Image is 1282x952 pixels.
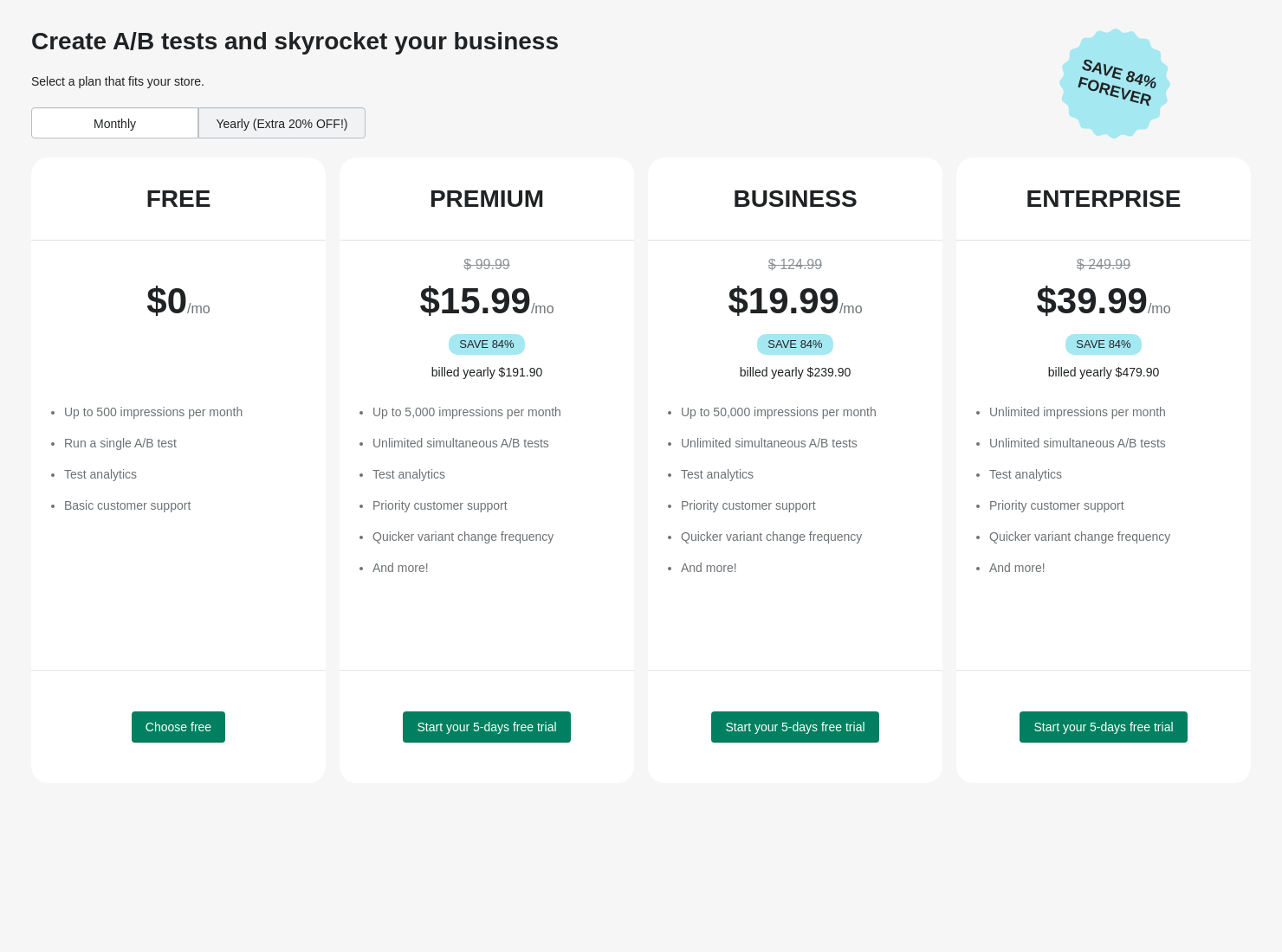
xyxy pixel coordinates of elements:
li: Test analytics [989,466,1233,483]
div: $ 249.99 [974,254,1233,275]
div: SAVE 84% [449,334,526,355]
li: Basic customer support [64,497,308,514]
li: Quicker variant change frequency [372,528,617,545]
li: Quicker variant change frequency [989,528,1233,545]
span: /mo [187,301,210,316]
div: Monthly [31,107,198,138]
span: /mo [531,301,554,316]
div: ENTERPRISE [1026,185,1182,213]
span: $ 15.99 [419,280,530,321]
li: And more! [372,559,617,576]
li: Unlimited impressions per month [989,403,1233,421]
div: Select a plan that fits your store. [31,73,1046,90]
div: SAVE 84% [1065,334,1143,355]
div: FREE [146,185,211,213]
span: $ 39.99 [1036,280,1147,321]
span: /mo [1148,301,1171,316]
li: Priority customer support [681,497,925,514]
li: Up to 50,000 impressions per month [681,403,925,421]
button: Start your 5-days free trial [711,711,878,743]
div: billed yearly $239.90 [665,363,925,381]
li: Test analytics [681,466,925,483]
li: Unlimited simultaneous A/B tests [989,434,1233,452]
span: /mo [839,301,863,316]
li: And more! [681,559,925,576]
span: $ 0 [146,280,187,321]
span: Start your 5-days free trial [1033,720,1173,734]
button: Start your 5-days free trial [1020,711,1187,743]
div: $ 124.99 [665,254,925,275]
span: Save 84% Forever [1064,53,1169,113]
div: billed yearly $479.90 [974,363,1233,381]
span: $ 19.99 [728,280,838,321]
div: Create A/B tests and skyrocket your business [31,28,1046,55]
span: Choose free [146,720,211,734]
span: Start your 5-days free trial [417,720,556,734]
li: Up to 5,000 impressions per month [372,403,617,421]
li: Quicker variant change frequency [681,528,925,545]
div: Yearly (Extra 20% OFF!) [198,107,366,138]
li: Priority customer support [989,497,1233,514]
li: Unlimited simultaneous A/B tests [372,434,617,452]
span: Start your 5-days free trial [725,720,864,734]
li: Test analytics [64,466,308,483]
img: Save 84% Forever [1059,28,1170,139]
div: BUSINESS [733,185,857,213]
button: Start your 5-days free trial [403,711,570,743]
li: Up to 500 impressions per month [64,403,308,421]
li: And more! [989,559,1233,576]
li: Run a single A/B test [64,434,308,452]
li: Test analytics [372,466,617,483]
div: billed yearly $191.90 [357,363,617,381]
button: Choose free [132,711,225,743]
li: Unlimited simultaneous A/B tests [681,434,925,452]
div: $ 99.99 [357,254,617,275]
div: SAVE 84% [757,334,834,355]
div: PREMIUM [430,185,544,213]
li: Priority customer support [372,497,617,514]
